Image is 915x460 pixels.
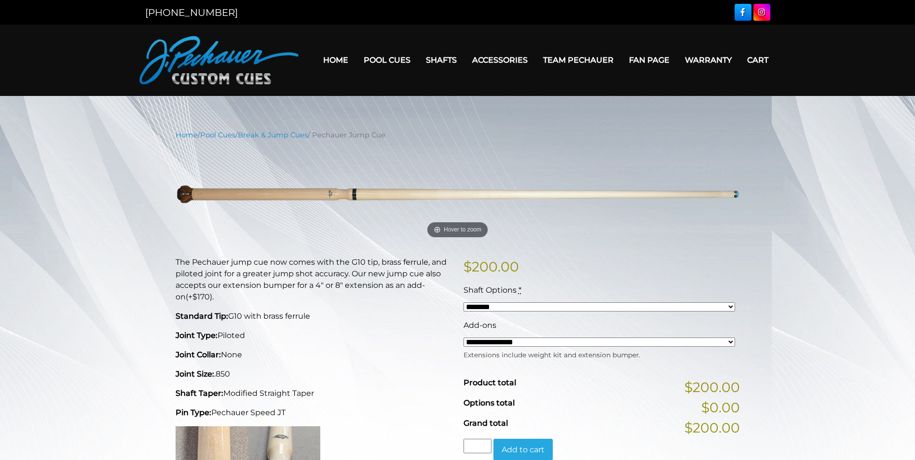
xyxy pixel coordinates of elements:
[176,369,214,379] strong: Joint Size:
[519,285,521,295] abbr: required
[176,389,223,398] strong: Shaft Taper:
[464,348,735,360] div: Extensions include weight kit and extension bumper.
[176,350,221,359] strong: Joint Collar:
[684,377,740,397] span: $200.00
[176,407,452,419] p: Pechauer Speed JT
[677,48,739,72] a: Warranty
[684,418,740,438] span: $200.00
[176,388,452,399] p: Modified Straight Taper
[176,130,740,140] nav: Breadcrumb
[176,148,740,242] img: new-jump-photo.png
[464,48,535,72] a: Accessories
[464,321,496,330] span: Add-ons
[176,330,452,341] p: Piloted
[464,419,508,428] span: Grand total
[176,331,218,340] strong: Joint Type:
[176,408,211,417] strong: Pin Type:
[535,48,621,72] a: Team Pechauer
[176,257,452,303] p: The Pechauer jump cue now comes with the G10 tip, brass ferrule, and piloted joint for a greater ...
[145,7,238,18] a: [PHONE_NUMBER]
[418,48,464,72] a: Shafts
[464,258,472,275] span: $
[139,36,299,84] img: Pechauer Custom Cues
[176,368,452,380] p: .850
[176,311,228,321] strong: Standard Tip:
[176,131,198,139] a: Home
[176,349,452,361] p: None
[464,378,516,387] span: Product total
[739,48,776,72] a: Cart
[701,397,740,418] span: $0.00
[238,131,308,139] a: Break & Jump Cues
[356,48,418,72] a: Pool Cues
[315,48,356,72] a: Home
[464,285,517,295] span: Shaft Options
[621,48,677,72] a: Fan Page
[464,439,492,453] input: Product quantity
[176,148,740,242] a: Hover to zoom
[200,131,235,139] a: Pool Cues
[176,311,452,322] p: G10 with brass ferrule
[464,258,519,275] bdi: 200.00
[464,398,515,407] span: Options total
